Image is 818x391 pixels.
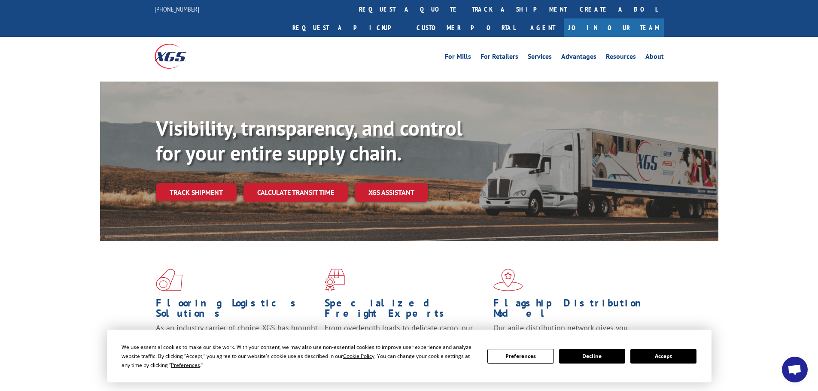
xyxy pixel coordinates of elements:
[107,330,712,382] div: Cookie Consent Prompt
[243,183,348,202] a: Calculate transit time
[782,357,808,382] div: Open chat
[156,115,462,166] b: Visibility, transparency, and control for your entire supply chain.
[561,53,596,63] a: Advantages
[325,298,487,323] h1: Specialized Freight Experts
[156,269,182,291] img: xgs-icon-total-supply-chain-intelligence-red
[355,183,428,202] a: XGS ASSISTANT
[493,269,523,291] img: xgs-icon-flagship-distribution-model-red
[528,53,552,63] a: Services
[630,349,696,364] button: Accept
[493,298,656,323] h1: Flagship Distribution Model
[564,18,664,37] a: Join Our Team
[480,53,518,63] a: For Retailers
[156,323,318,353] span: As an industry carrier of choice, XGS has brought innovation and dedication to flooring logistics...
[155,5,199,13] a: [PHONE_NUMBER]
[325,269,345,291] img: xgs-icon-focused-on-flooring-red
[325,323,487,361] p: From overlength loads to delicate cargo, our experienced staff knows the best way to move your fr...
[156,183,237,201] a: Track shipment
[410,18,522,37] a: Customer Portal
[286,18,410,37] a: Request a pickup
[343,352,374,360] span: Cookie Policy
[522,18,564,37] a: Agent
[645,53,664,63] a: About
[171,361,200,369] span: Preferences
[559,349,625,364] button: Decline
[122,343,477,370] div: We use essential cookies to make our site work. With your consent, we may also use non-essential ...
[156,298,318,323] h1: Flooring Logistics Solutions
[606,53,636,63] a: Resources
[493,323,651,343] span: Our agile distribution network gives you nationwide inventory management on demand.
[445,53,471,63] a: For Mills
[487,349,553,364] button: Preferences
